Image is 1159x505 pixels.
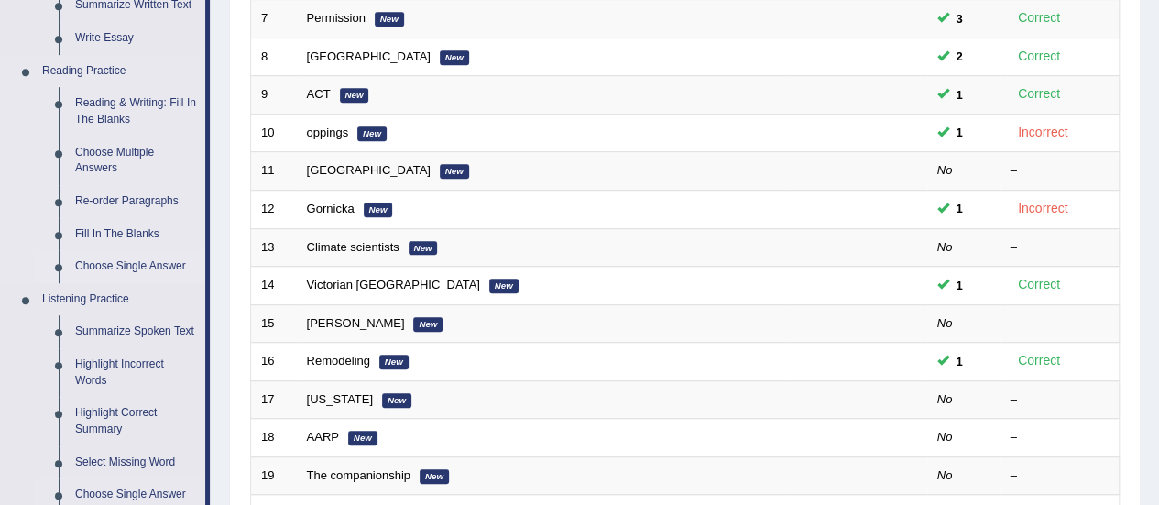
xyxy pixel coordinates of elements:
[348,431,377,445] em: New
[251,304,297,343] td: 15
[67,348,205,397] a: Highlight Incorrect Words
[1011,162,1110,180] div: –
[937,468,953,482] em: No
[251,380,297,419] td: 17
[1011,315,1110,333] div: –
[67,87,205,136] a: Reading & Writing: Fill In The Blanks
[251,228,297,267] td: 13
[251,267,297,305] td: 14
[1011,46,1068,67] div: Correct
[307,316,405,330] a: [PERSON_NAME]
[949,199,970,218] span: You can still take this question
[1011,83,1068,104] div: Correct
[307,202,355,215] a: Gornicka
[67,446,205,479] a: Select Missing Word
[67,315,205,348] a: Summarize Spoken Text
[949,9,970,28] span: You can still take this question
[1011,391,1110,409] div: –
[34,55,205,88] a: Reading Practice
[307,87,331,101] a: ACT
[1011,274,1068,295] div: Correct
[949,47,970,66] span: You can still take this question
[357,126,387,141] em: New
[364,203,393,217] em: New
[307,278,480,291] a: Victorian [GEOGRAPHIC_DATA]
[67,397,205,445] a: Highlight Correct Summary
[949,276,970,295] span: You can still take this question
[307,392,373,406] a: [US_STATE]
[251,190,297,228] td: 12
[307,240,399,254] a: Climate scientists
[440,164,469,179] em: New
[67,22,205,55] a: Write Essay
[1011,198,1076,219] div: Incorrect
[409,241,438,256] em: New
[67,218,205,251] a: Fill In The Blanks
[251,114,297,152] td: 10
[251,38,297,76] td: 8
[489,279,519,293] em: New
[375,12,404,27] em: New
[949,85,970,104] span: You can still take this question
[937,316,953,330] em: No
[307,468,410,482] a: The companionship
[937,430,953,444] em: No
[67,137,205,185] a: Choose Multiple Answers
[307,354,370,368] a: Remodeling
[1011,239,1110,257] div: –
[937,240,953,254] em: No
[67,250,205,283] a: Choose Single Answer
[1011,7,1068,28] div: Correct
[937,163,953,177] em: No
[251,152,297,191] td: 11
[1011,350,1068,371] div: Correct
[949,123,970,142] span: You can still take this question
[413,317,443,332] em: New
[1011,429,1110,446] div: –
[949,352,970,371] span: You can still take this question
[420,469,449,484] em: New
[307,49,431,63] a: [GEOGRAPHIC_DATA]
[251,76,297,115] td: 9
[307,11,366,25] a: Permission
[440,50,469,65] em: New
[307,163,431,177] a: [GEOGRAPHIC_DATA]
[67,185,205,218] a: Re-order Paragraphs
[307,126,349,139] a: oppings
[1011,467,1110,485] div: –
[307,430,339,444] a: AARP
[34,283,205,316] a: Listening Practice
[382,393,411,408] em: New
[340,88,369,103] em: New
[251,343,297,381] td: 16
[937,392,953,406] em: No
[379,355,409,369] em: New
[251,456,297,495] td: 19
[1011,122,1076,143] div: Incorrect
[251,419,297,457] td: 18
